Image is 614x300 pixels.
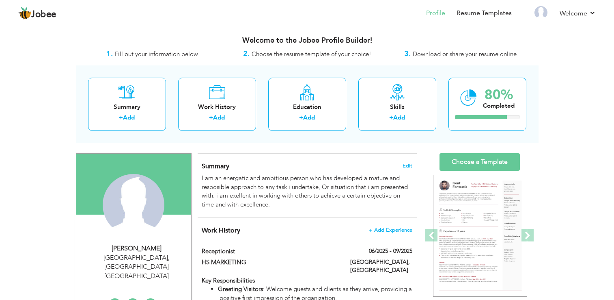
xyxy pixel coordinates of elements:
strong: 1. [106,49,113,59]
img: sadaf zeeshan [103,174,164,236]
label: + [299,113,303,122]
span: Fill out your information below. [115,50,199,58]
label: [GEOGRAPHIC_DATA], [GEOGRAPHIC_DATA] [350,258,412,274]
label: 06/2025 - 09/2025 [369,247,412,255]
span: Download or share your resume online. [413,50,518,58]
label: HS MARKETING [202,258,338,267]
h4: This helps to show the companies you have worked for. [202,226,412,235]
a: Profile [426,9,445,18]
div: I am an energatic and ambitious person,who has developed a mature and resposible approach to any ... [202,174,412,209]
h3: Welcome to the Jobee Profile Builder! [76,37,539,45]
strong: 2. [243,49,250,59]
img: Profile Img [534,6,547,19]
span: Work History [202,226,240,235]
span: Summary [202,162,229,171]
strong: Key Responsibilities [202,276,255,285]
img: jobee.io [18,7,31,20]
span: Jobee [31,10,56,19]
label: + [389,113,393,122]
a: Add [123,113,135,122]
a: Choose a Template [439,153,520,171]
label: + [119,113,123,122]
div: Education [275,103,340,111]
div: Summary [95,103,159,111]
div: 80% [483,88,515,102]
span: Edit [403,163,412,169]
a: Jobee [18,7,56,20]
div: [PERSON_NAME] [82,244,191,253]
a: Welcome [560,9,596,18]
div: Completed [483,102,515,110]
h4: Adding a summary is a quick and easy way to highlight your experience and interests. [202,162,412,170]
div: [GEOGRAPHIC_DATA] [GEOGRAPHIC_DATA] [GEOGRAPHIC_DATA] [82,253,191,281]
label: + [209,113,213,122]
a: Resume Templates [457,9,512,18]
div: Work History [185,103,250,111]
a: Add [213,113,225,122]
label: Receptionist [202,247,338,256]
div: Skills [365,103,430,111]
strong: Greeting Visitors [218,285,263,293]
span: , [168,253,170,262]
strong: 3. [404,49,411,59]
a: Add [393,113,405,122]
a: Add [303,113,315,122]
span: + Add Experience [369,227,412,233]
span: Choose the resume template of your choice! [252,50,371,58]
